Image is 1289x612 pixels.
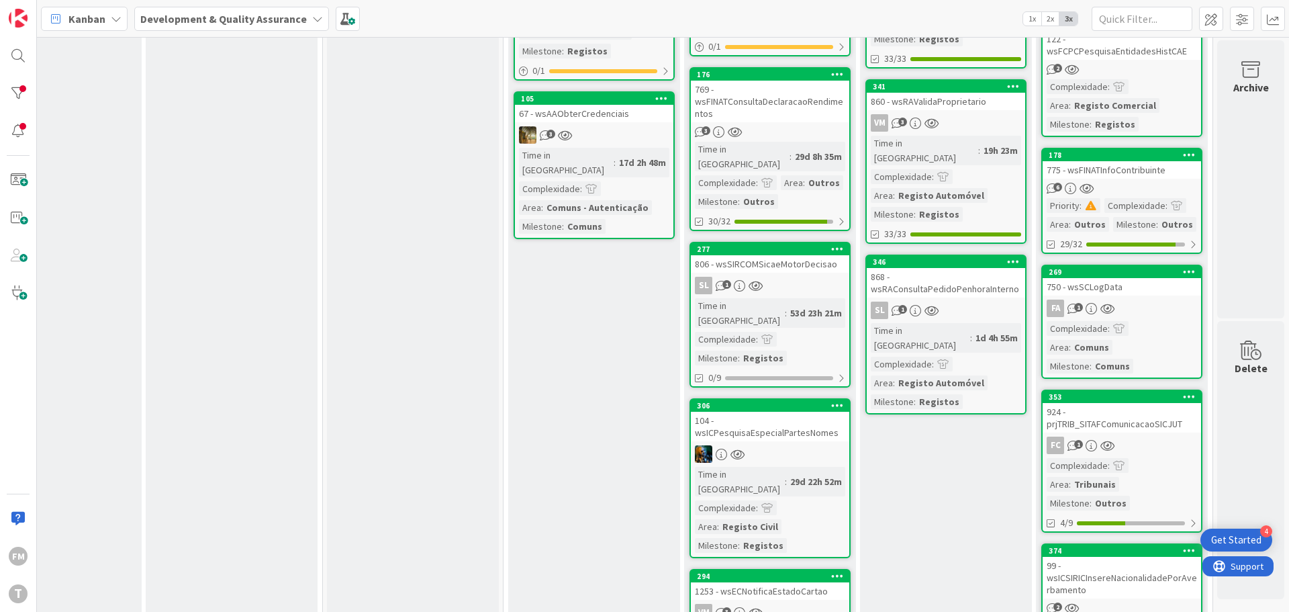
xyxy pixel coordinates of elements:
span: : [756,332,758,347]
div: 775 - wsFINATInfoContribuinte [1043,161,1201,179]
div: 269 [1049,267,1201,277]
div: 176769 - wsFINATConsultaDeclaracaoRendimentos [691,69,849,122]
div: Registos [564,44,611,58]
div: JC [691,445,849,463]
a: 306104 - wsICPesquisaEspecialPartesNomesJCTime in [GEOGRAPHIC_DATA]:29d 22h 52mComplexidade:Area:... [689,398,851,558]
div: 4 [1260,525,1272,537]
div: Comuns [1092,359,1133,374]
div: Complexidade [871,357,932,371]
div: SL [691,277,849,294]
div: Area [871,188,893,203]
div: 306104 - wsICPesquisaEspecialPartesNomes [691,400,849,441]
div: 750 - wsSCLogData [1043,278,1201,296]
b: Development & Quality Assurance [140,12,307,26]
div: Archive [1233,79,1269,95]
div: Milestone [871,207,914,222]
div: Outros [1071,217,1109,232]
div: Time in [GEOGRAPHIC_DATA] [519,148,614,177]
div: Complexidade [1047,79,1108,94]
div: 178 [1043,149,1201,161]
span: : [785,474,787,489]
span: : [541,200,543,215]
div: 10567 - wsAAObterCredenciais [515,93,673,122]
div: 306 [697,401,849,410]
span: : [614,155,616,170]
span: 33/33 [884,227,906,241]
span: : [756,500,758,515]
span: 4/9 [1060,516,1073,530]
div: 37499 - wsICSIRICInsereNacionalidadePorAverbamento [1043,545,1201,599]
div: 105 [515,93,673,105]
div: 353 [1049,392,1201,402]
span: : [970,331,972,345]
div: Comuns [1071,340,1112,355]
span: : [978,143,980,158]
img: Visit kanbanzone.com [9,9,28,28]
div: Tribunais [1071,477,1119,492]
a: 277806 - wsSIRCOMSicaeMotorDecisaoSLTime in [GEOGRAPHIC_DATA]:53d 23h 21mComplexidade:Milestone:R... [689,242,851,388]
a: 346868 - wsRAConsultaPedidoPenhoraInternoSLTime in [GEOGRAPHIC_DATA]:1d 4h 55mComplexidade:Area:R... [865,255,1027,414]
span: : [893,188,895,203]
div: Area [1047,477,1069,492]
span: 3x [1059,12,1078,26]
div: 277806 - wsSIRCOMSicaeMotorDecisao [691,243,849,273]
a: 178775 - wsFINATInfoContribuintePriority:Complexidade:Area:OutrosMilestone:Outros29/32 [1041,148,1202,254]
span: : [785,306,787,320]
span: : [1090,359,1092,374]
div: 346 [867,256,1025,268]
div: 341860 - wsRAValidaProprietario [867,81,1025,110]
div: 29d 8h 35m [792,149,845,164]
div: Get Started [1211,533,1261,547]
div: Outros [805,175,843,190]
span: 2 [1053,64,1062,73]
div: 346868 - wsRAConsultaPedidoPenhoraInterno [867,256,1025,298]
div: FC [1043,437,1201,454]
div: FA [1047,300,1064,317]
span: : [914,207,916,222]
div: 19h 23m [980,143,1021,158]
div: Complexidade [1104,198,1165,213]
span: : [562,44,564,58]
div: 176 [691,69,849,81]
span: : [738,538,740,553]
span: : [893,376,895,390]
div: Time in [GEOGRAPHIC_DATA] [871,323,970,353]
div: Registos [916,32,963,46]
div: Complexidade [871,169,932,184]
div: Registo Civil [719,519,781,534]
span: 1 [1074,303,1083,312]
a: 176769 - wsFINATConsultaDeclaracaoRendimentosTime in [GEOGRAPHIC_DATA]:29d 8h 35mComplexidade:Are... [689,67,851,231]
a: 269750 - wsSCLogDataFAComplexidade:Area:ComunsMilestone:Comuns [1041,265,1202,379]
div: 1253 - wsECNotificaEstadoCartao [691,582,849,600]
div: Registo Comercial [1071,98,1159,113]
div: Registo Automóvel [895,188,988,203]
div: 0/1 [515,62,673,79]
div: 122 - wsFCPCPesquisaEntidadesHistCAE [1043,18,1201,60]
div: Comuns - Autenticação [543,200,652,215]
div: 277 [697,245,849,254]
div: Complexidade [1047,458,1108,473]
span: : [1165,198,1167,213]
span: Kanban [68,11,105,27]
div: 1d 4h 55m [972,331,1021,345]
div: 176 [697,70,849,79]
span: : [738,194,740,209]
div: Complexidade [519,181,580,196]
div: 29d 22h 52m [787,474,845,489]
span: 0/9 [708,371,721,385]
div: 924 - prjTRIB_SITAFComunicacaoSICJUT [1043,403,1201,433]
span: 3 [546,130,555,138]
div: 306 [691,400,849,412]
span: : [717,519,719,534]
div: Complexidade [695,500,756,515]
span: 0 / 1 [708,40,721,54]
div: Area [519,200,541,215]
span: : [562,219,564,234]
div: T [9,584,28,603]
div: VM [871,114,888,132]
div: 269 [1043,266,1201,278]
a: 341860 - wsRAValidaProprietarioVMTime in [GEOGRAPHIC_DATA]:19h 23mComplexidade:Area:Registo Autom... [865,79,1027,244]
div: 0/1 [691,38,849,55]
div: Area [1047,217,1069,232]
div: 294 [697,572,849,581]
